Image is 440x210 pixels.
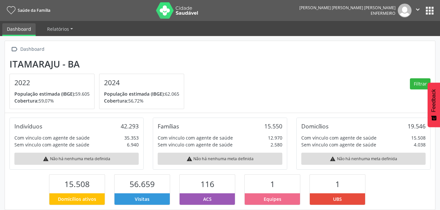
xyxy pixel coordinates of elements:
div: 15.550 [264,123,282,130]
a:  Dashboard [9,45,45,54]
span: Domicílios ativos [58,196,96,202]
span: Relatórios [47,26,69,32]
span: 56.659 [130,179,155,189]
div: 15.508 [411,134,426,141]
span: População estimada (IBGE): [14,91,75,97]
button:  [412,4,424,17]
button: Feedback - Mostrar pesquisa [428,83,440,127]
i:  [9,45,19,54]
div: Itamaraju - BA [9,59,189,69]
div: Sem vínculo com agente de saúde [158,141,233,148]
div: Não há nenhuma meta definida [158,153,282,165]
span: 116 [201,179,214,189]
div: 19.546 [408,123,426,130]
span: 1 [335,179,340,189]
div: 42.293 [121,123,139,130]
div: 4.038 [414,141,426,148]
div: Dashboard [19,45,45,54]
span: Cobertura: [14,98,39,104]
span: Visitas [135,196,150,202]
h4: 2024 [104,79,179,87]
a: Dashboard [2,23,36,36]
i: warning [43,156,49,162]
p: 59.605 [14,90,90,97]
div: Famílias [158,123,179,130]
span: Feedback [431,89,437,112]
a: Saúde da Família [5,5,50,16]
p: 56,72% [104,97,179,104]
button: apps [424,5,435,16]
h4: 2022 [14,79,90,87]
p: 62.065 [104,90,179,97]
i: warning [186,156,192,162]
p: 59,07% [14,97,90,104]
span: UBS [333,196,342,202]
img: img [398,4,412,17]
a: Relatórios [43,23,78,35]
div: 6.940 [127,141,139,148]
span: Enfermeiro [371,10,396,16]
div: Não há nenhuma meta definida [301,153,426,165]
div: Com vínculo com agente de saúde [14,134,90,141]
div: Sem vínculo com agente de saúde [301,141,376,148]
span: Equipes [264,196,281,202]
div: Com vínculo com agente de saúde [158,134,233,141]
i:  [414,6,421,13]
span: Saúde da Família [18,8,50,13]
div: Com vínculo com agente de saúde [301,134,377,141]
div: [PERSON_NAME] [PERSON_NAME] [PERSON_NAME] [299,5,396,10]
span: 15.508 [64,179,90,189]
div: 12.970 [268,134,282,141]
button: Filtrar [410,78,431,89]
div: Sem vínculo com agente de saúde [14,141,89,148]
span: ACS [203,196,212,202]
div: Domicílios [301,123,328,130]
div: 2.580 [271,141,282,148]
i: warning [330,156,336,162]
span: 1 [270,179,275,189]
div: Indivíduos [14,123,42,130]
div: Não há nenhuma meta definida [14,153,139,165]
span: População estimada (IBGE): [104,91,165,97]
div: 35.353 [124,134,139,141]
span: Cobertura: [104,98,128,104]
